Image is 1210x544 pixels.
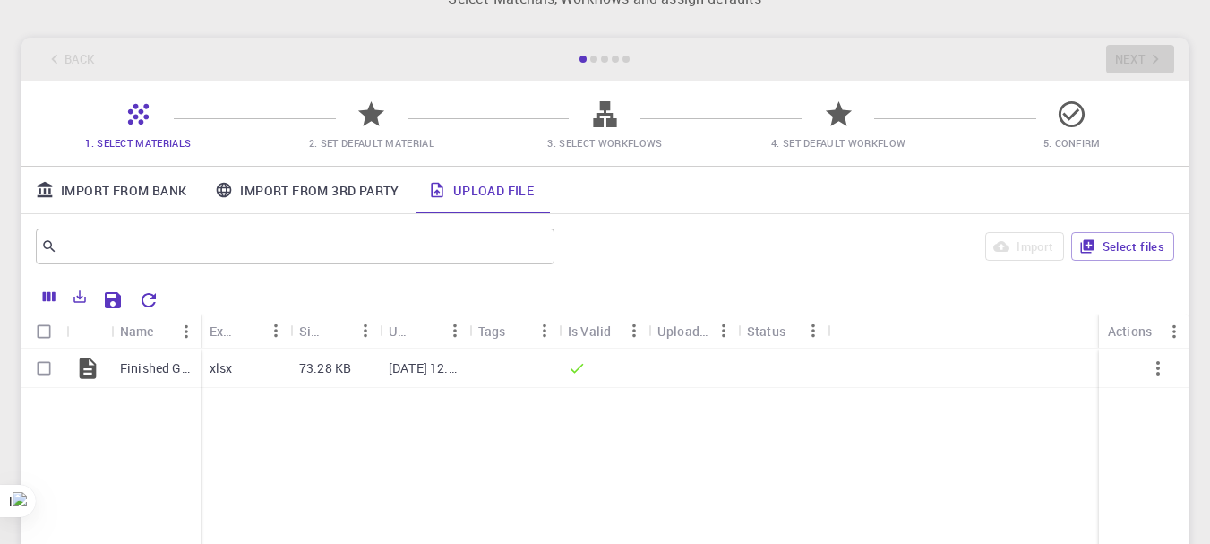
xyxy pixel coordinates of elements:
button: Menu [799,316,828,345]
button: Menu [620,316,648,345]
div: Extension [201,314,290,349]
div: Actions [1108,314,1152,349]
div: Status [747,314,785,349]
div: Size [290,314,380,349]
p: [DATE] 12:10 PM [389,359,460,377]
div: Is Valid [568,314,611,349]
span: 5. Confirm [1043,136,1101,150]
span: الدعم [11,13,50,29]
span: 1. Select Materials [85,136,191,150]
button: Export [64,282,95,311]
button: Menu [441,316,469,345]
button: Menu [351,316,380,345]
p: Finished Goods Stocks 2025.xlsx [120,359,192,377]
button: Menu [709,316,738,345]
div: Tags [478,314,506,349]
button: Sort [322,316,351,345]
a: Upload File [414,167,548,213]
div: Is Valid [559,314,648,349]
span: 4. Set Default Workflow [771,136,905,150]
button: Save Explorer Settings [95,282,131,318]
button: Menu [530,316,559,345]
div: Actions [1099,314,1189,349]
div: Size [299,314,322,349]
p: xlsx [210,359,233,377]
button: Reset Explorer Settings [131,282,167,318]
button: Menu [262,316,290,345]
div: Name [120,314,154,349]
a: Import From 3rd Party [201,167,413,213]
div: Uploaded [657,314,709,349]
button: Sort [233,316,262,345]
div: Status [738,314,828,349]
button: Select files [1071,232,1174,261]
button: Columns [34,282,64,311]
button: Menu [172,317,201,346]
div: Tags [469,314,559,349]
div: Extension [210,314,233,349]
button: Sort [412,316,441,345]
div: Icon [66,314,111,349]
a: Import From Bank [21,167,201,213]
span: 2. Set Default Material [309,136,434,150]
div: Updated [380,314,469,349]
div: Updated [389,314,412,349]
span: 3. Select Workflows [547,136,662,150]
div: Uploaded [648,314,738,349]
p: 73.28 KB [299,359,351,377]
div: Name [111,314,201,349]
button: Menu [1160,317,1189,346]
